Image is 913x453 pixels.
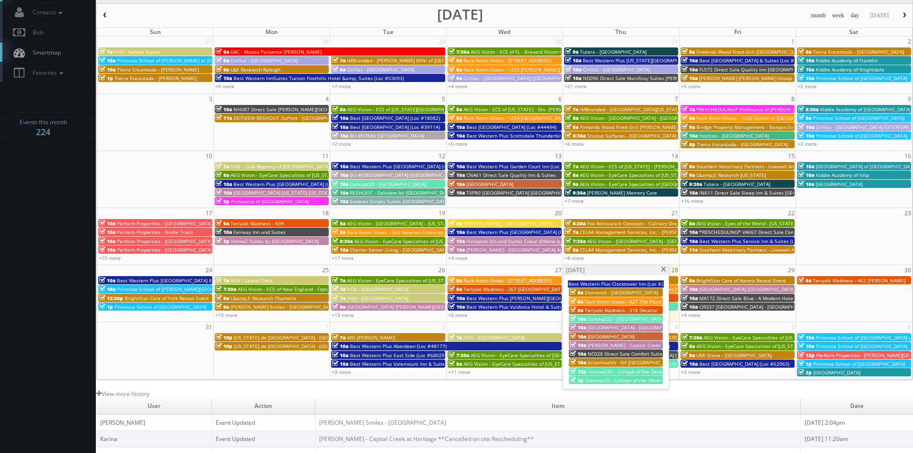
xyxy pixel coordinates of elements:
span: HGV - Club Regency of [GEOGRAPHIC_DATA] [231,163,330,170]
span: BrightStar Care of Aurora Reveal Event [696,277,786,284]
span: Best Western Plus [PERSON_NAME][GEOGRAPHIC_DATA]/[PERSON_NAME][GEOGRAPHIC_DATA] (Loc #10397) [466,295,713,302]
span: 10a [570,342,586,348]
span: 10a [99,66,116,73]
span: MA172 Direct Sale Blue - A Modern Hotel, Ascend Hotel Collection [699,295,853,302]
span: 6p [682,141,695,148]
span: Rack Room Shoes - 1256 Centre at [GEOGRAPHIC_DATA] [696,115,824,121]
span: 10a [99,246,116,253]
span: FL572 Direct Sale Quality Inn [GEOGRAPHIC_DATA] North I-75 [699,66,840,73]
span: Primrose School of [GEOGRAPHIC_DATA] [816,132,907,139]
span: 9a [570,307,583,314]
a: +17 more [332,255,354,261]
span: HGV - [GEOGRAPHIC_DATA] [347,295,408,302]
span: Best Western Plus [GEOGRAPHIC_DATA] (Loc #48184) [233,181,355,187]
span: AEG Vision - EyeCare Specialties of [US_STATE][PERSON_NAME] Eyecare Associates [354,238,544,244]
span: 10a [332,198,348,205]
span: AEG Vision - ECS of [US_STATE][GEOGRAPHIC_DATA] [347,106,464,113]
span: 10a [565,57,581,64]
span: AEG Vision - ECS of New England - OptomEyes Health – [GEOGRAPHIC_DATA] [238,286,413,292]
span: iMBranded - [GEOGRAPHIC_DATA][US_STATE] Toyota [580,106,699,113]
span: [GEOGRAPHIC_DATA] [466,181,513,187]
a: +6 more [565,140,584,147]
span: Best Western Plus Valdosta Hotel & Suites (Loc #11213) [466,303,596,310]
span: 7a [216,277,229,284]
span: Favorites [28,69,66,77]
a: +7 more [565,197,584,204]
span: 8a [565,246,578,253]
span: 10a [449,229,465,235]
span: 7a [332,334,346,341]
span: Tierra Encantada - [PERSON_NAME] [117,66,199,73]
span: Best [GEOGRAPHIC_DATA] & Suites (Loc #37117) [699,57,810,64]
span: 10a [449,172,465,178]
span: Rack Room Shoes - 1253 [PERSON_NAME][GEOGRAPHIC_DATA] [463,66,606,73]
span: Best Western Plus [US_STATE][GEOGRAPHIC_DATA] [GEOGRAPHIC_DATA] (Loc #37096) [583,57,778,64]
a: +5 more [681,83,700,90]
a: +5 more [448,312,467,318]
span: [PERSON_NAME] - [GEOGRAPHIC_DATA] [463,220,553,227]
span: 10p [216,334,232,341]
span: Best Western InnSuites Tucson Foothills Hotel &amp; Suites (Loc #03093) [233,75,404,81]
span: 9a [682,124,695,130]
span: 10a [682,66,698,73]
span: IN611 Direct Sale Sleep Inn & Suites [GEOGRAPHIC_DATA] [699,189,832,196]
span: Contacts [28,8,65,16]
span: 10a [798,163,814,170]
a: +10 more [215,312,237,318]
span: AEG Vision - EyeCare Specialties of [US_STATE] – [PERSON_NAME] Vision [704,334,869,341]
span: BU #[GEOGRAPHIC_DATA] ([GEOGRAPHIC_DATA]) [350,172,460,178]
span: 7a [682,106,695,113]
span: 10a [216,75,232,81]
span: 8a [332,220,346,227]
span: Best Western Plus [GEOGRAPHIC_DATA] (Loc #62024) [350,163,472,170]
span: 8a [449,66,462,73]
span: Best Western Plus Garden Court Inn (Loc #05224) [466,163,580,170]
span: 10a [798,181,814,187]
span: 7a [332,295,346,302]
span: 9a [216,303,229,310]
span: 9:30a [682,181,702,187]
span: [PERSON_NAME] - Capital Creek at Heritage **Cancelled on site Rescheduling** [588,342,774,348]
span: Best [GEOGRAPHIC_DATA] (Loc #39114) [350,124,440,130]
span: 9a [798,115,811,121]
span: [PERSON_NAME] Memory Care [587,189,657,196]
span: 10a [332,352,348,359]
span: Southern Veterinary Partners - Livewell Animal Urgent Care of Goodyear [699,246,866,253]
span: 10a [570,324,586,331]
span: 10a [682,303,698,310]
span: L&amp;E Research [US_STATE] [696,172,766,178]
span: AEG Vision - [GEOGRAPHIC_DATA] - [GEOGRAPHIC_DATA] [587,238,714,244]
span: 1p [99,303,113,310]
span: Fox Restaurant Concepts - Culinary Dropout [587,220,687,227]
span: Primrose School of [GEOGRAPHIC_DATA] [816,343,907,349]
span: ND096 Direct Sale MainStay Suites [PERSON_NAME] [583,75,704,81]
span: [PERSON_NAME] - [GEOGRAPHIC_DATA] Apartments [466,246,584,253]
span: 10a [798,75,814,81]
span: Cirillas - [GEOGRAPHIC_DATA] [231,57,298,64]
a: +3 more [797,140,817,147]
span: 10a [798,334,814,341]
span: Best Western Plus [GEOGRAPHIC_DATA] & Suites (Loc #45093) [117,277,259,284]
span: 8a [682,163,695,170]
a: +9 more [215,83,234,90]
span: 12:30p [99,295,123,302]
span: 3p [216,238,230,244]
span: CELA4 Management Services, Inc. - [PERSON_NAME] Genesis [580,246,719,253]
span: 7:30a [449,48,469,55]
span: AEG Vision - EyeCare Specialties of [US_STATE] - Carolina Family Vision [696,343,858,349]
span: 8a [449,115,462,121]
span: 7a [216,163,229,170]
span: [PERSON_NAME] Smiles - [GEOGRAPHIC_DATA] [231,303,336,310]
span: [US_STATE] de [GEOGRAPHIC_DATA] - [GEOGRAPHIC_DATA] [234,334,366,341]
span: Perform Properties - [GEOGRAPHIC_DATA] [117,220,212,227]
span: Rack Room Shoes - 1254 [GEOGRAPHIC_DATA] [463,115,568,121]
span: HGV - [GEOGRAPHIC_DATA] [463,334,525,341]
span: 10a [449,163,465,170]
span: 8a [682,48,695,55]
span: Tierra Encantada - [PERSON_NAME] [115,75,196,81]
span: Firebirds Wood Fired Grill [PERSON_NAME] [580,124,678,130]
span: 10a [682,57,698,64]
span: Tutera - [GEOGRAPHIC_DATA] [704,181,770,187]
span: L&E Research Raleigh [231,66,280,73]
span: 10a [570,333,586,340]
